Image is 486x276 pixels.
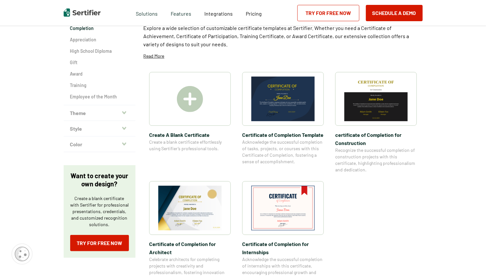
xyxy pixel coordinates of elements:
[242,139,324,165] span: Acknowledge the successful completion of tasks, projects, or courses with this Certificate of Com...
[70,25,129,32] a: Completion
[297,5,359,21] a: Try for Free Now
[70,82,129,89] a: Training
[335,147,417,173] span: Recognize the successful completion of construction projects with this certificate, highlighting ...
[64,105,135,121] button: Theme
[64,137,135,152] button: Color
[246,9,262,17] a: Pricing
[177,86,203,112] img: Create A Blank Certificate
[64,121,135,137] button: Style
[246,10,262,17] span: Pricing
[15,247,29,261] img: Cookie Popup Icon
[144,53,165,59] p: Read More
[70,59,129,66] a: Gift
[149,139,231,152] span: Create a blank certificate effortlessly using Sertifier’s professional tools.
[70,94,129,100] a: Employee of the Month
[149,240,231,256] span: Certificate of Completion​ for Architect
[335,131,417,147] span: certificate of Completion for Construction
[70,172,129,188] p: Want to create your own design?
[242,72,324,173] a: Certificate of Completion TemplateCertificate of Completion TemplateAcknowledge the successful co...
[335,72,417,173] a: certificate of Completion for Constructioncertificate of Completion for ConstructionRecognize the...
[70,48,129,54] a: High School Diploma
[70,36,129,43] a: Appreciation
[204,9,233,17] a: Integrations
[251,186,315,230] img: Certificate of Completion​ for Internships
[242,240,324,256] span: Certificate of Completion​ for Internships
[453,245,486,276] iframe: Chat Widget
[70,235,129,251] a: Try for Free Now
[70,71,129,77] a: Award
[136,9,158,17] span: Solutions
[251,77,315,121] img: Certificate of Completion Template
[204,10,233,17] span: Integrations
[366,5,423,21] button: Schedule a Demo
[158,186,222,230] img: Certificate of Completion​ for Architect
[64,8,101,17] img: Sertifier | Digital Credentialing Platform
[344,77,408,121] img: certificate of Completion for Construction
[242,131,324,139] span: Certificate of Completion Template
[149,131,231,139] span: Create A Blank Certificate
[144,24,423,48] p: Explore a wide selection of customizable certificate templates at Sertifier. Whether you need a C...
[171,9,191,17] span: Features
[70,195,129,228] p: Create a blank certificate with Sertifier for professional presentations, credentials, and custom...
